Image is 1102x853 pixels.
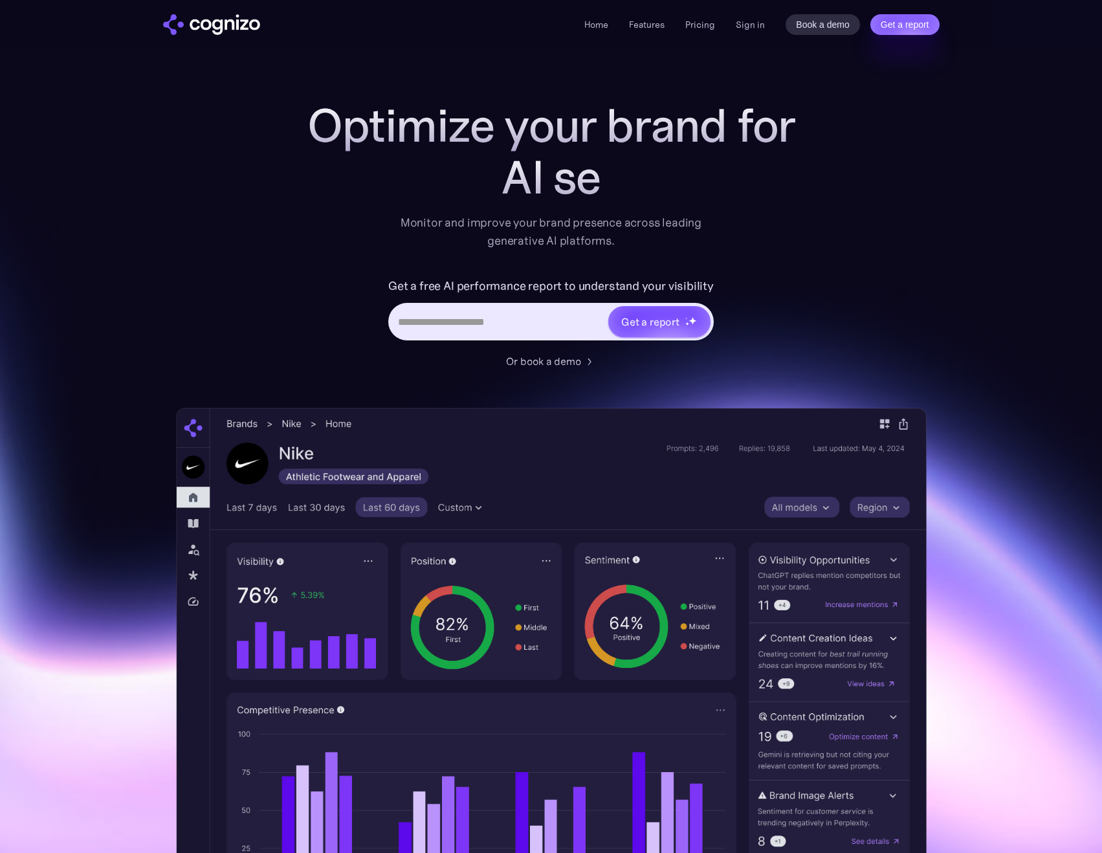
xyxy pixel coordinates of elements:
[506,353,581,369] div: Or book a demo
[388,276,714,296] label: Get a free AI performance report to understand your visibility
[506,353,597,369] a: Or book a demo
[685,19,715,30] a: Pricing
[629,19,665,30] a: Features
[870,14,940,35] a: Get a report
[685,322,690,326] img: star
[163,14,260,35] img: cognizo logo
[163,14,260,35] a: home
[584,19,608,30] a: Home
[689,316,697,325] img: star
[736,17,765,32] a: Sign in
[607,305,712,338] a: Get a reportstarstarstar
[621,314,679,329] div: Get a report
[292,100,810,151] h1: Optimize your brand for
[392,214,711,250] div: Monitor and improve your brand presence across leading generative AI platforms.
[388,276,714,347] form: Hero URL Input Form
[786,14,860,35] a: Book a demo
[685,317,687,319] img: star
[292,151,810,203] div: AI se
